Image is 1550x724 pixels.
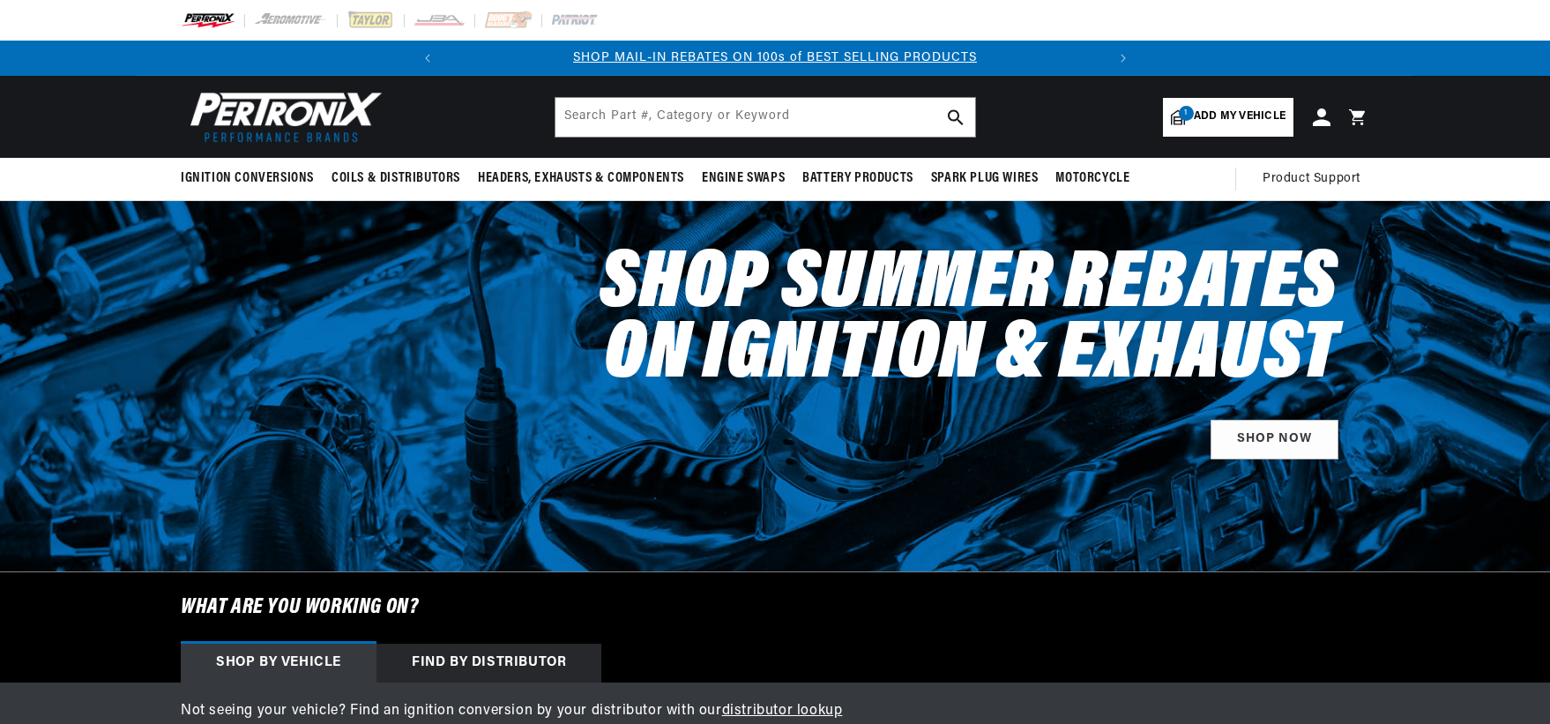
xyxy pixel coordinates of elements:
[794,158,922,199] summary: Battery Products
[1179,106,1194,121] span: 1
[376,644,601,683] div: Find by Distributor
[445,49,1106,68] div: Announcement
[1211,420,1338,459] a: SHOP NOW
[445,49,1106,68] div: 1 of 2
[137,41,1413,76] slideshow-component: Translation missing: en.sections.announcements.announcement_bar
[1263,158,1369,200] summary: Product Support
[702,169,785,188] span: Engine Swaps
[1194,108,1285,125] span: Add my vehicle
[1047,158,1138,199] summary: Motorcycle
[181,86,384,147] img: Pertronix
[478,169,684,188] span: Headers, Exhausts & Components
[469,158,693,199] summary: Headers, Exhausts & Components
[573,51,977,64] a: SHOP MAIL-IN REBATES ON 100s of BEST SELLING PRODUCTS
[693,158,794,199] summary: Engine Swaps
[323,158,469,199] summary: Coils & Distributors
[555,98,975,137] input: Search Part #, Category or Keyword
[931,169,1039,188] span: Spark Plug Wires
[1263,169,1360,189] span: Product Support
[722,704,843,718] a: distributor lookup
[1106,41,1141,76] button: Translation missing: en.sections.announcements.next_announcement
[181,169,314,188] span: Ignition Conversions
[332,169,460,188] span: Coils & Distributors
[1055,169,1129,188] span: Motorcycle
[936,98,975,137] button: search button
[802,169,913,188] span: Battery Products
[181,644,376,683] div: Shop by vehicle
[922,158,1047,199] summary: Spark Plug Wires
[1163,98,1293,137] a: 1Add my vehicle
[181,158,323,199] summary: Ignition Conversions
[137,572,1413,643] h6: What are you working on?
[181,700,1369,723] p: Not seeing your vehicle? Find an ignition conversion by your distributor with our
[410,41,445,76] button: Translation missing: en.sections.announcements.previous_announcement
[600,250,1338,392] h2: Shop Summer Rebates on Ignition & Exhaust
